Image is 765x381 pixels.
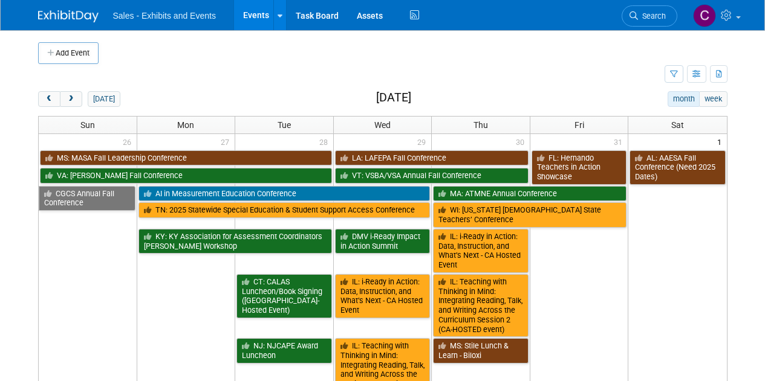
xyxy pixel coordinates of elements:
[38,42,99,64] button: Add Event
[668,91,700,107] button: month
[638,11,666,21] span: Search
[177,120,194,130] span: Mon
[433,202,627,227] a: WI: [US_STATE] [DEMOGRAPHIC_DATA] State Teachers’ Conference
[138,202,431,218] a: TN: 2025 Statewide Special Education & Student Support Access Conference
[532,150,627,185] a: FL: Hernando Teachers in Action Showcase
[40,150,332,166] a: MS: MASA Fall Leadership Conference
[38,91,60,107] button: prev
[515,134,530,149] span: 30
[630,150,725,185] a: AL: AAESA Fall Conference (Need 2025 Dates)
[376,91,411,104] h2: [DATE]
[236,338,332,363] a: NJ: NJCAPE Award Luncheon
[416,134,431,149] span: 29
[60,91,82,107] button: next
[613,134,628,149] span: 31
[236,274,332,318] a: CT: CALAS Luncheon/Book Signing ([GEOGRAPHIC_DATA]-Hosted Event)
[374,120,391,130] span: Wed
[693,4,716,27] img: Christine Lurz
[138,186,431,202] a: AI in Measurement Education Conference
[220,134,235,149] span: 27
[122,134,137,149] span: 26
[335,229,431,254] a: DMV i-Ready Impact in Action Summit
[433,274,529,337] a: IL: Teaching with Thinking in Mind: Integrating Reading, Talk, and Writing Across the Curriculum ...
[433,186,627,202] a: MA: ATMNE Annual Conference
[278,120,291,130] span: Tue
[138,229,332,254] a: KY: KY Association for Assessment Coordinators [PERSON_NAME] Workshop
[699,91,727,107] button: week
[335,150,529,166] a: LA: LAFEPA Fall Conference
[671,120,684,130] span: Sat
[716,134,727,149] span: 1
[474,120,488,130] span: Thu
[318,134,333,149] span: 28
[80,120,95,130] span: Sun
[113,11,216,21] span: Sales - Exhibits and Events
[40,168,332,184] a: VA: [PERSON_NAME] Fall Conference
[622,5,677,27] a: Search
[88,91,120,107] button: [DATE]
[433,338,529,363] a: MS: Stile Lunch & Learn - Biloxi
[433,229,529,273] a: IL: i-Ready in Action: Data, Instruction, and What’s Next - CA Hosted Event
[335,168,529,184] a: VT: VSBA/VSA Annual Fall Conference
[575,120,584,130] span: Fri
[38,10,99,22] img: ExhibitDay
[39,186,135,211] a: CGCS Annual Fall Conference
[335,274,431,318] a: IL: i-Ready in Action: Data, Instruction, and What’s Next - CA Hosted Event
